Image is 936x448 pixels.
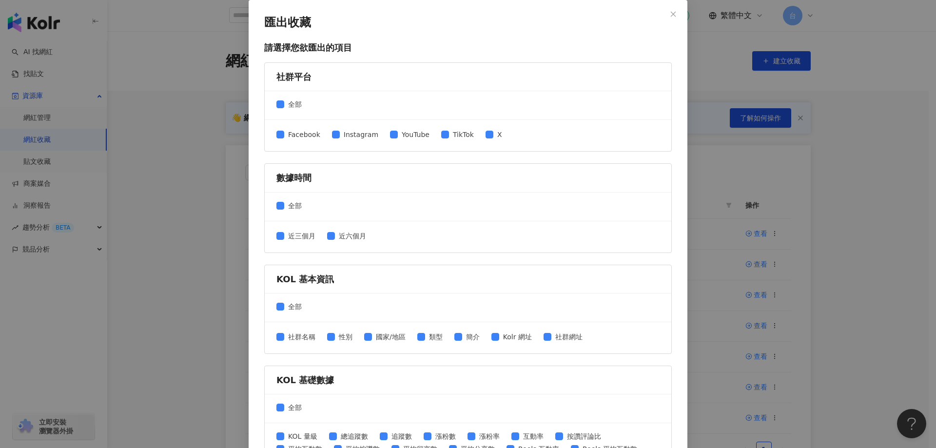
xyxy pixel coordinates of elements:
[475,431,504,442] span: 漲粉率
[284,402,306,413] span: 全部
[551,331,586,342] span: 社群網址
[335,231,370,241] span: 近六個月
[337,431,372,442] span: 總追蹤數
[284,99,306,110] span: 全部
[264,41,672,54] p: 請選擇您欲匯出的項目
[284,200,306,211] span: 全部
[276,172,660,184] div: 數據時間
[493,129,506,140] span: X
[284,129,324,140] span: Facebook
[284,231,319,241] span: 近三個月
[340,129,382,140] span: Instagram
[284,331,319,342] span: 社群名稱
[563,431,605,442] span: 按讚評論比
[284,301,306,312] span: 全部
[462,331,484,342] span: 簡介
[284,431,321,442] span: KOL 量級
[449,129,478,140] span: TikTok
[335,331,356,342] span: 性別
[372,331,409,342] span: 國家/地區
[398,129,433,140] span: YouTube
[670,11,677,18] span: close
[519,431,547,442] span: 互動率
[425,331,447,342] span: 類型
[276,374,660,386] div: KOL 基礎數據
[499,331,536,342] span: Kolr 網址
[276,273,660,285] div: KOL 基本資訊
[264,16,672,29] p: 匯出收藏
[276,71,660,83] div: 社群平台
[663,4,683,24] button: Close
[388,431,416,442] span: 追蹤數
[431,431,460,442] span: 漲粉數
